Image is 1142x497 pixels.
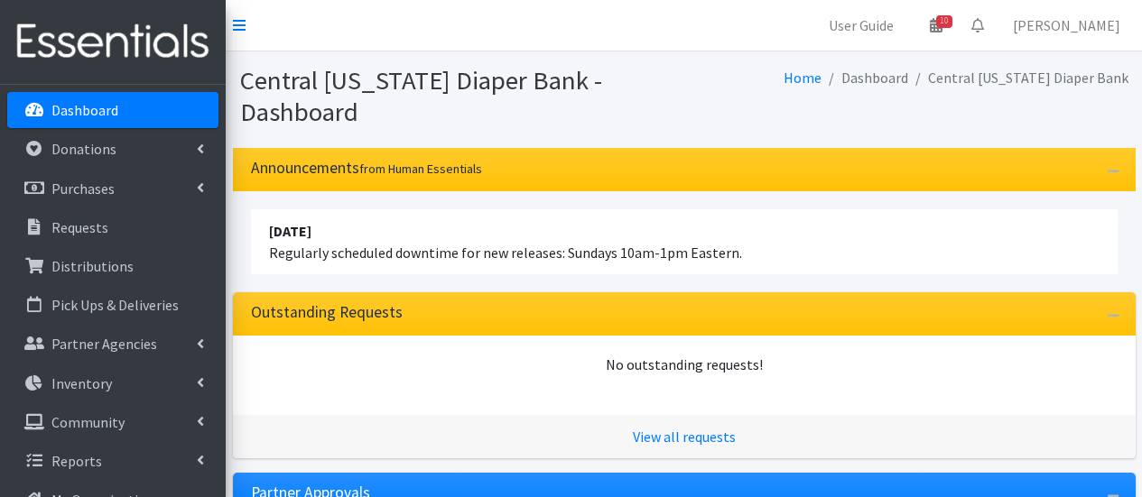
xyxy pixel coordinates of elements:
[7,131,218,167] a: Donations
[51,218,108,236] p: Requests
[51,335,157,353] p: Partner Agencies
[7,443,218,479] a: Reports
[7,12,218,72] img: HumanEssentials
[51,374,112,392] p: Inventory
[7,209,218,245] a: Requests
[240,65,678,127] h1: Central [US_STATE] Diaper Bank - Dashboard
[51,296,179,314] p: Pick Ups & Deliveries
[51,101,118,119] p: Dashboard
[7,404,218,440] a: Community
[822,65,908,91] li: Dashboard
[7,248,218,284] a: Distributions
[7,287,218,323] a: Pick Ups & Deliveries
[251,303,403,322] h3: Outstanding Requests
[7,326,218,362] a: Partner Agencies
[915,7,957,43] a: 10
[251,159,482,178] h3: Announcements
[51,413,125,431] p: Community
[51,179,115,198] p: Purchases
[51,140,116,158] p: Donations
[936,15,952,28] span: 10
[998,7,1135,43] a: [PERSON_NAME]
[359,161,482,177] small: from Human Essentials
[784,69,822,87] a: Home
[251,354,1118,375] div: No outstanding requests!
[7,170,218,207] a: Purchases
[814,7,908,43] a: User Guide
[251,209,1118,274] li: Regularly scheduled downtime for new releases: Sundays 10am-1pm Eastern.
[51,257,134,275] p: Distributions
[908,65,1128,91] li: Central [US_STATE] Diaper Bank
[633,428,736,446] a: View all requests
[51,452,102,470] p: Reports
[7,92,218,128] a: Dashboard
[7,365,218,401] a: Inventory
[269,222,311,240] strong: [DATE]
